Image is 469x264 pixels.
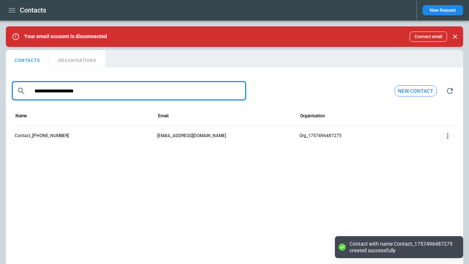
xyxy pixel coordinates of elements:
button: CONTACTS [6,50,49,67]
div: Email [158,113,169,118]
button: Connect email [410,32,447,42]
button: ORGANISATIONS [49,50,105,67]
div: dismiss [450,29,460,45]
div: Name [15,113,27,118]
p: Org_1757496487275 [299,133,341,139]
h1: Contacts [20,6,46,15]
div: Organisation [300,113,325,118]
p: Contact_[PHONE_NUMBER] [15,133,69,139]
p: Your email account is disconnected [24,33,107,40]
button: New Request [422,5,463,15]
button: New contact [395,85,437,97]
p: [EMAIL_ADDRESS][DOMAIN_NAME] [157,133,226,139]
div: Contact with name Contact_1757496487275 created successfully [350,241,456,254]
button: Close [450,32,460,42]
